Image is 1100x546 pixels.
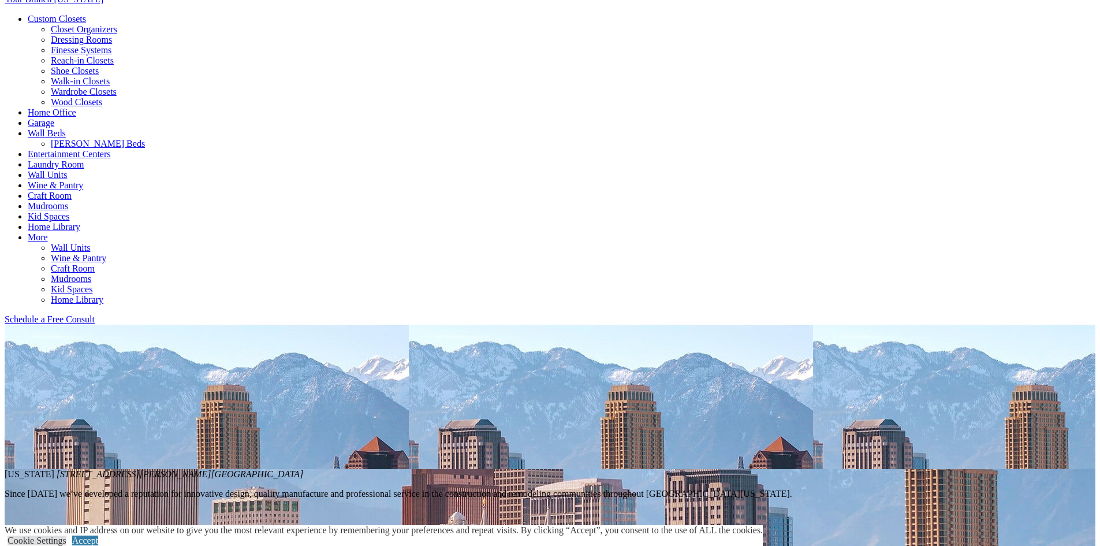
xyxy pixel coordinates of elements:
[72,536,98,545] a: Accept
[28,232,48,242] a: More menu text will display only on big screen
[51,35,112,44] a: Dressing Rooms
[28,159,84,169] a: Laundry Room
[57,469,304,479] em: [STREET_ADDRESS][PERSON_NAME]
[51,97,102,107] a: Wood Closets
[51,243,90,252] a: Wall Units
[51,66,99,76] a: Shoe Closets
[51,87,117,96] a: Wardrobe Closets
[28,180,83,190] a: Wine & Pantry
[28,149,111,159] a: Entertainment Centers
[211,469,303,479] span: [GEOGRAPHIC_DATA]
[28,222,80,232] a: Home Library
[51,55,114,65] a: Reach-in Closets
[51,76,110,86] a: Walk-in Closets
[8,536,66,545] a: Cookie Settings
[5,469,54,479] span: [US_STATE]
[28,170,67,180] a: Wall Units
[51,45,111,55] a: Finesse Systems
[51,274,91,284] a: Mudrooms
[28,118,54,128] a: Garage
[5,314,95,324] a: Schedule a Free Consult (opens a dropdown menu)
[5,489,1095,499] p: Since [DATE] we’ve developed a reputation for innovative design, quality manufacture and professi...
[51,139,145,148] a: [PERSON_NAME] Beds
[28,191,72,200] a: Craft Room
[28,211,69,221] a: Kid Spaces
[51,263,95,273] a: Craft Room
[5,525,763,536] div: We use cookies and IP address on our website to give you the most relevant experience by remember...
[51,295,103,304] a: Home Library
[51,284,92,294] a: Kid Spaces
[28,128,66,138] a: Wall Beds
[28,201,68,211] a: Mudrooms
[51,253,106,263] a: Wine & Pantry
[51,24,117,34] a: Closet Organizers
[28,107,76,117] a: Home Office
[28,14,86,24] a: Custom Closets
